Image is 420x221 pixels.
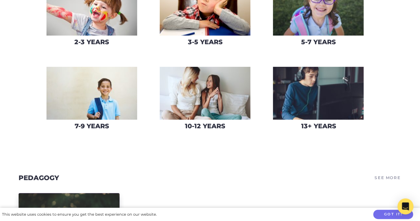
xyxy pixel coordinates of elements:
h3: 13+ Years [301,122,336,130]
a: See More [374,173,401,182]
h3: 2-3 Years [74,38,109,46]
a: 7-9 Years [46,66,137,135]
img: iStock-902391140_super-275x160.jpg [46,67,137,120]
h3: 10-12 Years [185,122,225,130]
a: 13+ Years [273,66,364,135]
img: AdobeStock_181370851-275x160.jpeg [273,67,364,120]
div: This website uses cookies to ensure you get the best experience on our website. [2,211,157,218]
h3: 7-9 Years [75,122,109,130]
a: Pedagogy [19,174,59,182]
button: Got it! [373,210,413,219]
div: Open Intercom Messenger [397,198,413,214]
img: AdobeStock_108431310-275x160.jpeg [160,67,250,120]
a: 10-12 Years [159,66,251,135]
h3: 5-7 Years [301,38,336,46]
h3: 3-5 Years [188,38,222,46]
